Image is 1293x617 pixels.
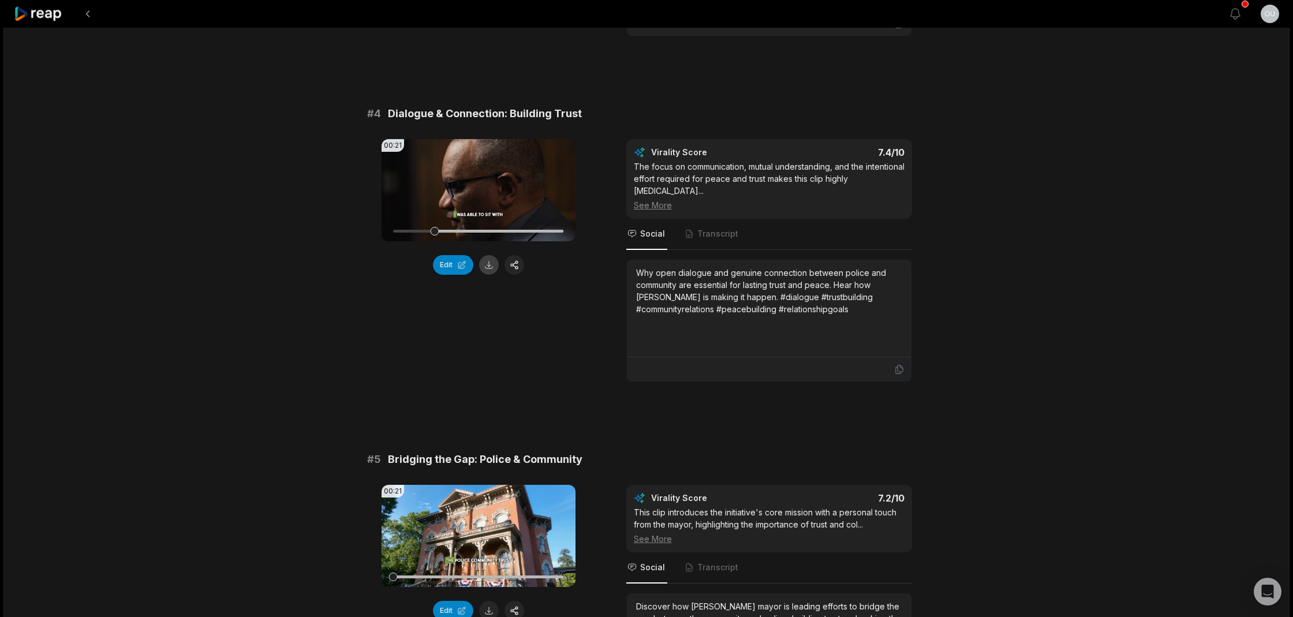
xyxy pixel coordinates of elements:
div: See More [634,199,905,211]
span: Transcript [697,228,738,240]
span: # 5 [367,451,381,468]
div: Virality Score [651,492,775,504]
div: See More [634,533,905,545]
div: Why open dialogue and genuine connection between police and community are essential for lasting t... [636,267,902,315]
div: 7.4 /10 [780,147,905,158]
div: This clip introduces the initiative's core mission with a personal touch from the mayor, highligh... [634,506,905,545]
div: Virality Score [651,147,775,158]
div: Open Intercom Messenger [1254,578,1281,605]
span: Social [640,562,665,573]
button: Edit [433,255,473,275]
video: Your browser does not support mp4 format. [382,485,576,587]
span: Transcript [697,562,738,573]
div: 7.2 /10 [780,492,905,504]
nav: Tabs [626,219,912,250]
span: Dialogue & Connection: Building Trust [388,106,582,122]
span: Bridging the Gap: Police & Community [388,451,582,468]
span: Social [640,228,665,240]
span: # 4 [367,106,381,122]
nav: Tabs [626,552,912,584]
video: Your browser does not support mp4 format. [382,139,576,241]
div: The focus on communication, mutual understanding, and the intentional effort required for peace a... [634,160,905,211]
